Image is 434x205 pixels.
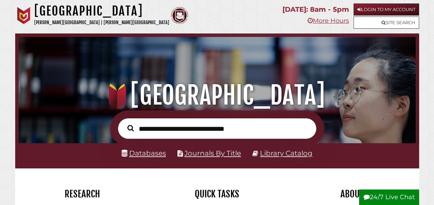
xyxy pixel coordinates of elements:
[260,149,312,157] a: Library Catalog
[124,123,137,133] button: Search
[127,125,134,131] i: Search
[25,80,409,110] h1: [GEOGRAPHIC_DATA]
[171,7,188,24] img: Calvin Theological Seminary
[354,3,419,16] a: Login to My Account
[20,188,145,200] h2: Research
[34,19,169,27] p: [PERSON_NAME][GEOGRAPHIC_DATA] | [PERSON_NAME][GEOGRAPHIC_DATA]
[354,17,419,29] a: Site Search
[308,17,349,25] a: More Hours
[184,149,241,157] a: Journals By Title
[15,7,32,24] img: Calvin University
[155,188,279,200] h2: Quick Tasks
[34,3,169,19] h1: [GEOGRAPHIC_DATA]
[122,149,166,157] a: Databases
[282,3,349,16] p: [DATE]: 8am - 5pm
[290,188,414,200] h2: About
